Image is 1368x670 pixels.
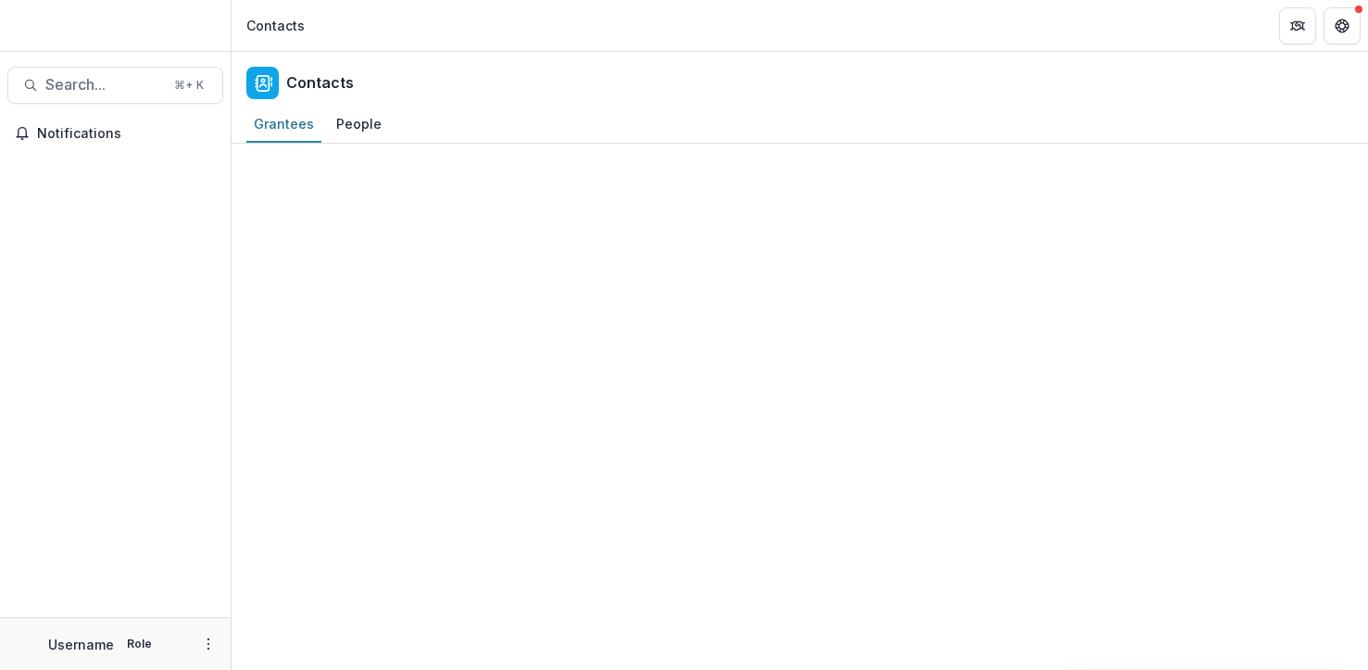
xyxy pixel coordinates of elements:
div: Contacts [246,16,305,35]
p: Role [121,636,157,652]
div: Grantees [246,110,321,137]
button: More [197,633,220,655]
button: Search... [7,67,223,104]
span: Notifications [37,126,216,142]
span: Search... [45,76,163,94]
p: Username [48,635,114,654]
nav: breadcrumb [239,12,312,39]
h2: Contacts [286,74,354,92]
a: People [329,107,389,143]
div: ⌘ + K [170,75,207,95]
button: Get Help [1324,7,1361,44]
a: Grantees [246,107,321,143]
button: Partners [1279,7,1316,44]
div: People [329,110,389,137]
button: Notifications [7,119,223,148]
